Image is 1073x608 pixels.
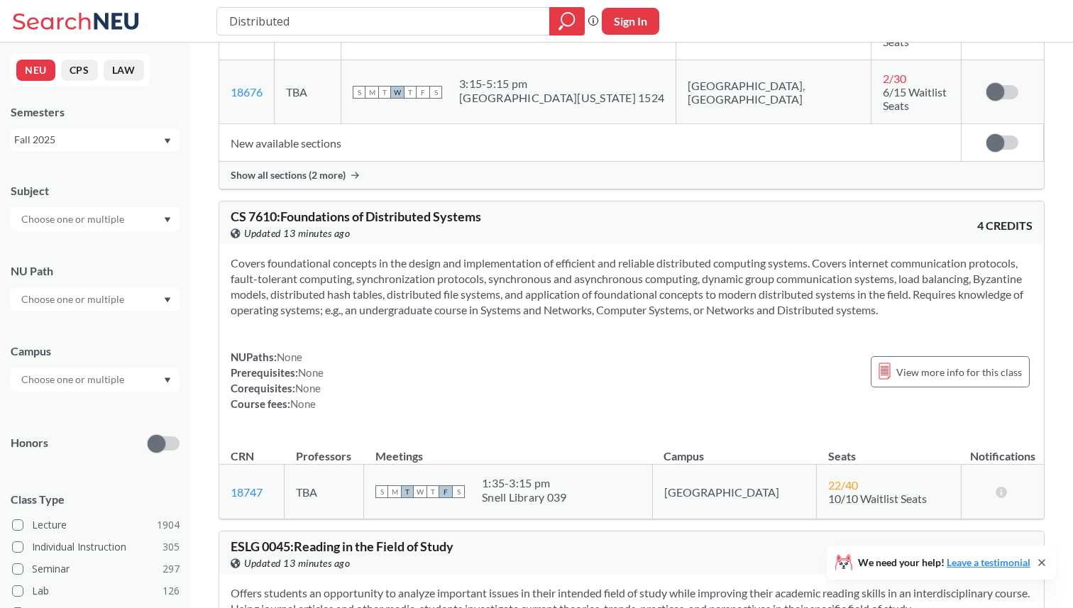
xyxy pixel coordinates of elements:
div: [GEOGRAPHIC_DATA][US_STATE] 1524 [459,91,664,105]
span: S [353,86,365,99]
th: Campus [652,434,816,465]
span: ESLG 0045 : Reading in the Field of Study [231,538,453,554]
td: TBA [285,465,364,519]
div: Dropdown arrow [11,207,180,231]
a: 18676 [231,85,263,99]
span: None [298,366,324,379]
svg: Dropdown arrow [164,377,171,383]
span: F [417,86,429,99]
div: NU Path [11,263,180,279]
span: 1904 [157,517,180,533]
a: Leave a testimonial [947,556,1030,568]
td: TBA [275,60,341,124]
span: Updated 13 minutes ago [244,226,350,241]
span: S [375,485,388,498]
span: S [452,485,465,498]
span: None [290,397,316,410]
div: Fall 2025Dropdown arrow [11,128,180,151]
span: CS 7610 : Foundations of Distributed Systems [231,209,481,224]
span: 297 [163,561,180,577]
button: Sign In [602,8,659,35]
span: W [391,86,404,99]
span: 6/15 Waitlist Seats [883,85,947,112]
button: LAW [104,60,144,81]
td: [GEOGRAPHIC_DATA], [GEOGRAPHIC_DATA] [676,60,871,124]
td: [GEOGRAPHIC_DATA] [652,465,816,519]
label: Lecture [12,516,180,534]
div: CRN [231,448,254,464]
section: Covers foundational concepts in the design and implementation of efficient and reliable distribut... [231,255,1033,318]
span: M [388,485,401,498]
div: Semesters [11,104,180,120]
span: 126 [163,583,180,599]
span: T [404,86,417,99]
label: Seminar [12,560,180,578]
span: 10/10 Waitlist Seats [828,492,927,505]
div: Subject [11,183,180,199]
p: Honors [11,435,48,451]
div: 3:15 - 5:15 pm [459,77,664,91]
div: magnifying glass [549,7,585,35]
span: M [365,86,378,99]
div: Dropdown arrow [11,367,180,392]
svg: Dropdown arrow [164,138,171,144]
span: 4 CREDITS [977,218,1033,233]
span: T [427,485,439,498]
input: Choose one or multiple [14,291,133,308]
div: Show all sections (2 more) [219,162,1044,189]
th: Seats [817,434,962,465]
span: We need your help! [858,558,1030,568]
svg: Dropdown arrow [164,297,171,303]
div: 1:35 - 3:15 pm [482,476,566,490]
label: Lab [12,582,180,600]
span: F [439,485,452,498]
svg: Dropdown arrow [164,217,171,223]
th: Meetings [364,434,653,465]
span: None [277,350,302,363]
span: Updated 13 minutes ago [244,556,350,571]
span: 2 / 30 [883,72,906,85]
th: Professors [285,434,364,465]
span: S [429,86,442,99]
td: New available sections [219,124,961,162]
th: Notifications [962,434,1044,465]
a: 18747 [231,485,263,499]
input: Class, professor, course number, "phrase" [228,9,539,33]
div: Snell Library 039 [482,490,566,504]
div: Dropdown arrow [11,287,180,311]
span: 22 / 40 [828,478,858,492]
div: Fall 2025 [14,132,163,148]
button: NEU [16,60,55,81]
span: View more info for this class [896,363,1022,381]
input: Choose one or multiple [14,371,133,388]
div: Campus [11,343,180,359]
span: Show all sections (2 more) [231,169,346,182]
span: W [414,485,427,498]
div: NUPaths: Prerequisites: Corequisites: Course fees: [231,349,324,411]
span: None [295,382,321,394]
svg: magnifying glass [558,11,576,31]
span: 305 [163,539,180,555]
span: T [401,485,414,498]
span: T [378,86,391,99]
button: CPS [61,60,98,81]
label: Individual Instruction [12,538,180,556]
span: Class Type [11,492,180,507]
input: Choose one or multiple [14,211,133,228]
